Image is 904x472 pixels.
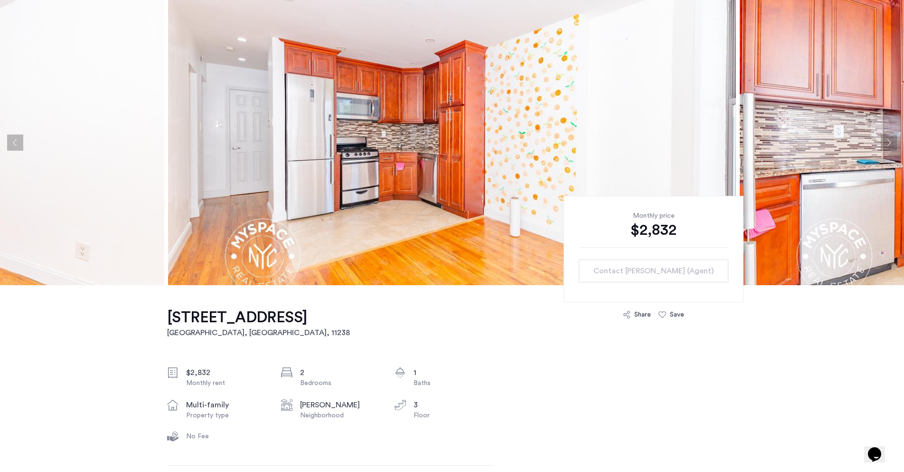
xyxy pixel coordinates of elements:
div: Property type [186,411,266,420]
div: 2 [300,367,380,378]
iframe: chat widget [864,434,895,462]
div: 1 [414,367,493,378]
div: $2,832 [186,367,266,378]
div: Save [670,310,684,319]
div: [PERSON_NAME] [300,399,380,411]
div: $2,832 [579,221,728,240]
div: multi-family [186,399,266,411]
h2: [GEOGRAPHIC_DATA], [GEOGRAPHIC_DATA] , 11238 [167,327,350,338]
div: Monthly price [579,211,728,221]
div: Bedrooms [300,378,380,388]
button: Next apartment [881,135,897,151]
button: button [579,260,728,282]
div: Neighborhood [300,411,380,420]
div: Share [634,310,651,319]
span: Contact [PERSON_NAME] (Agent) [593,265,714,277]
div: Monthly rent [186,378,266,388]
div: No Fee [186,432,266,441]
h1: [STREET_ADDRESS] [167,308,350,327]
div: Baths [414,378,493,388]
button: Previous apartment [7,135,23,151]
a: [STREET_ADDRESS][GEOGRAPHIC_DATA], [GEOGRAPHIC_DATA], 11238 [167,308,350,338]
div: 3 [414,399,493,411]
div: Floor [414,411,493,420]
